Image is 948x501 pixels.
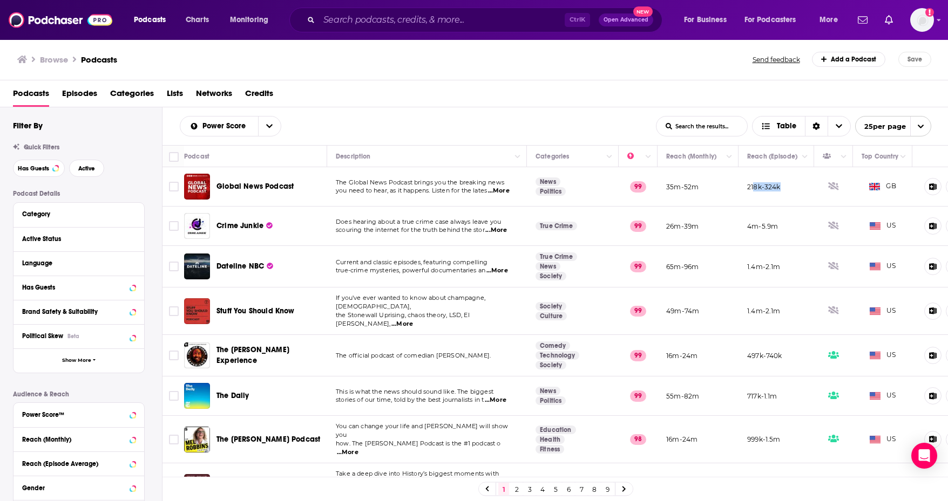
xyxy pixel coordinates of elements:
button: Active [69,160,104,177]
span: how. The [PERSON_NAME] Podcast is the #1 podcast o [336,440,501,447]
a: News [536,177,560,186]
span: US [870,434,896,445]
a: 2 [511,483,522,496]
button: Column Actions [897,150,910,163]
div: Has Guests [823,150,838,163]
button: Choose View [752,116,851,136]
p: 99 [630,181,646,192]
p: 16m-24m [666,435,698,444]
svg: Add a profile image [925,8,934,17]
button: Open AdvancedNew [599,13,653,26]
a: Technology [536,351,579,360]
img: Dateline NBC [184,253,210,279]
span: you need to hear, as it happens. Listen for the lates [336,187,487,194]
div: Power Score [627,150,642,163]
span: true-crime mysteries, powerful documentaries an [336,266,485,274]
a: Dateline NBC [216,261,273,272]
a: Lists [167,85,183,107]
a: Episodes [62,85,97,107]
a: The Daily [216,390,249,401]
span: Show More [62,358,91,363]
span: Global News Podcast [216,182,294,191]
span: US [870,261,896,272]
a: Podcasts [13,85,49,107]
span: ...More [337,448,358,457]
span: US [870,221,896,231]
a: Fitness [536,445,564,454]
span: Toggle select row [169,435,179,444]
button: Has Guests [22,280,136,294]
button: Category [22,207,136,221]
h2: Choose List sort [180,116,281,136]
a: Credits [245,85,273,107]
span: If you've ever wanted to know about champagne, [DEMOGRAPHIC_DATA], [336,294,485,310]
a: Education [536,425,576,434]
span: GB [869,181,896,192]
button: Language [22,256,136,270]
h3: Browse [40,54,68,65]
button: Column Actions [603,150,616,163]
a: Charts [179,11,215,29]
button: Send feedback [749,55,803,64]
a: 1 [498,483,509,496]
button: Reach (Episode Average) [22,456,136,470]
button: Has Guests [13,160,65,177]
span: the Stonewall Uprising, chaos theory, LSD, El [PERSON_NAME], [336,311,470,327]
button: open menu [258,116,281,136]
span: More [820,12,838,28]
span: Monitoring [230,12,268,28]
span: Toggle select row [169,306,179,316]
span: The official podcast of comedian [PERSON_NAME]. [336,352,491,359]
a: 3 [524,483,535,496]
input: Search podcasts, credits, & more... [319,11,565,29]
p: 717k-1.1m [747,392,777,401]
a: Show notifications dropdown [881,11,897,29]
span: This is what the news should sound like. The biggest [336,388,493,395]
span: Logged in as patiencebaldacci [910,8,934,32]
span: Podcasts [134,12,166,28]
div: Active Status [22,235,128,243]
p: 98 [630,434,646,445]
span: Categories [110,85,154,107]
img: The Daily [184,383,210,409]
span: The [PERSON_NAME] Experience [216,345,289,365]
button: Column Actions [723,150,736,163]
span: Toggle select row [169,262,179,271]
button: Active Status [22,232,136,245]
a: Global News Podcast [184,174,210,200]
a: Politics [536,396,566,405]
div: Brand Safety & Suitability [22,308,126,315]
a: 7 [576,483,587,496]
a: Add a Podcast [812,52,886,67]
p: 99 [630,261,646,272]
p: 99 [630,350,646,361]
span: Open Advanced [604,17,648,23]
span: ...More [391,320,413,328]
a: Society [536,361,566,369]
a: Stuff You Should Know [216,306,295,317]
span: ...More [485,396,506,404]
a: Podchaser - Follow, Share and Rate Podcasts [9,10,112,30]
div: Gender [22,484,126,492]
a: Networks [196,85,232,107]
p: Audience & Reach [13,390,145,398]
div: Reach (Episode) [747,150,797,163]
span: ...More [485,226,507,235]
div: Has Guests [22,284,126,291]
div: Categories [536,150,569,163]
button: Power Score™ [22,407,136,421]
img: Crime Junkie [184,213,210,239]
span: The Global News Podcast brings you the breaking news [336,179,504,186]
button: Show profile menu [910,8,934,32]
button: open menu [126,11,180,29]
button: open menu [737,11,812,29]
a: Society [536,272,566,280]
p: 4m-5.9m [747,222,778,231]
div: Description [336,150,370,163]
a: Stuff You Should Know [184,298,210,324]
